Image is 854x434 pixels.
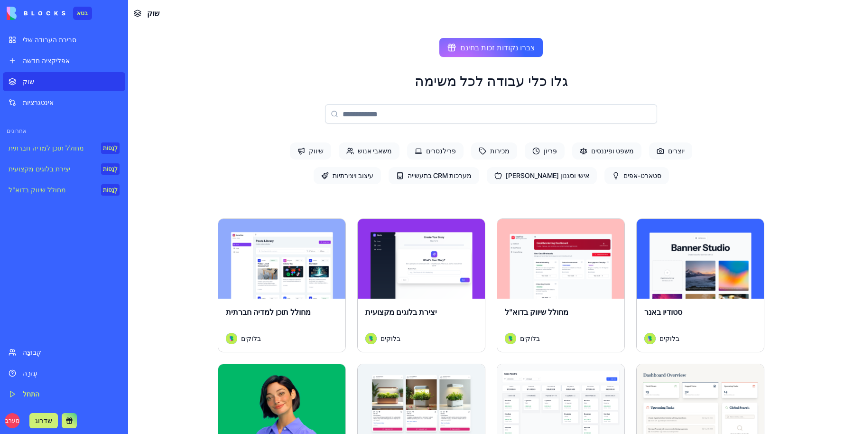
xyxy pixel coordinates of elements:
[439,38,543,57] button: צברו נקודות זכות בחינם
[659,334,679,342] font: בלוקים
[77,9,88,17] font: בטא
[9,144,84,152] font: מחולל תוכן למדיה חברתית
[241,334,261,342] font: בלוקים
[218,218,346,352] a: מחולל תוכן למדיה חברתיתגִלגוּלבלוקים
[29,413,58,428] button: שדרוג
[415,72,568,89] font: גלו כלי עבודה לכל משימה
[5,417,19,424] font: מערב
[103,186,118,193] font: לְנַסוֹת
[23,57,70,65] font: אפליקציה חדשה
[520,334,540,342] font: בלוקים
[23,369,37,377] font: עֶזרָה
[365,333,377,344] img: גִלגוּל
[544,147,557,155] font: פִּריוֹן
[668,147,685,155] font: יוצרים
[358,147,392,155] font: משאבי אנוש
[636,218,764,352] a: סטודיו באנרגִלגוּלבלוקים
[623,171,661,179] font: סטארט-אפים
[3,385,125,404] a: התחל
[9,165,70,173] font: יצירת בלוגים מקצועית
[591,147,634,155] font: משפט ופיננסים
[23,36,76,44] font: סביבת העבודה שלי
[365,307,437,317] font: יצירת בלוגים מקצועית
[309,147,324,155] font: שיווק
[3,343,125,362] a: קְבוּצָה
[460,43,535,52] font: צברו נקודות זכות בחינם
[29,415,58,425] a: שדרוג
[505,307,568,317] font: מחולל שיווק בדוא"ל
[3,364,125,383] a: עֶזרָה
[7,7,92,20] a: בטא
[408,171,472,179] font: מערכות CRM בתעשייה
[103,144,118,151] font: לְנַסוֹת
[490,147,510,155] font: מכירות
[426,147,456,155] font: פרילנסרים
[7,127,27,134] font: אחרונים
[3,51,125,70] a: אפליקציה חדשה
[3,93,125,112] a: אינטגרציות
[3,30,125,49] a: סביבת העבודה שלי
[357,218,485,352] a: יצירת בלוגים מקצועיתגִלגוּלבלוקים
[23,390,39,398] font: התחל
[23,98,54,106] font: אינטגרציות
[3,160,125,179] a: יצירת בלוגים מקצועיתלְנַסוֹת
[3,139,125,158] a: מחולל תוכן למדיה חברתיתלְנַסוֹת
[226,333,237,344] img: גִלגוּל
[9,186,66,194] font: מחולל שיווק בדוא"ל
[644,333,656,344] img: גִלגוּל
[35,416,52,425] font: שדרוג
[147,9,159,18] font: שוק
[226,307,311,317] font: מחולל תוכן למדיה חברתית
[103,165,118,172] font: לְנַסוֹת
[23,77,34,85] font: שוק
[644,307,682,317] font: סטודיו באנר
[3,180,125,199] a: מחולל שיווק בדוא"ללְנַסוֹת
[333,171,373,179] font: עיצוב ויצירתיות
[505,333,516,344] img: גִלגוּל
[7,7,65,20] img: סֵמֶל
[497,218,625,352] a: מחולל שיווק בדוא"לגִלגוּלבלוקים
[3,72,125,91] a: שוק
[506,171,589,179] font: אישי וסגנון [PERSON_NAME]
[23,348,41,356] font: קְבוּצָה
[381,334,400,342] font: בלוקים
